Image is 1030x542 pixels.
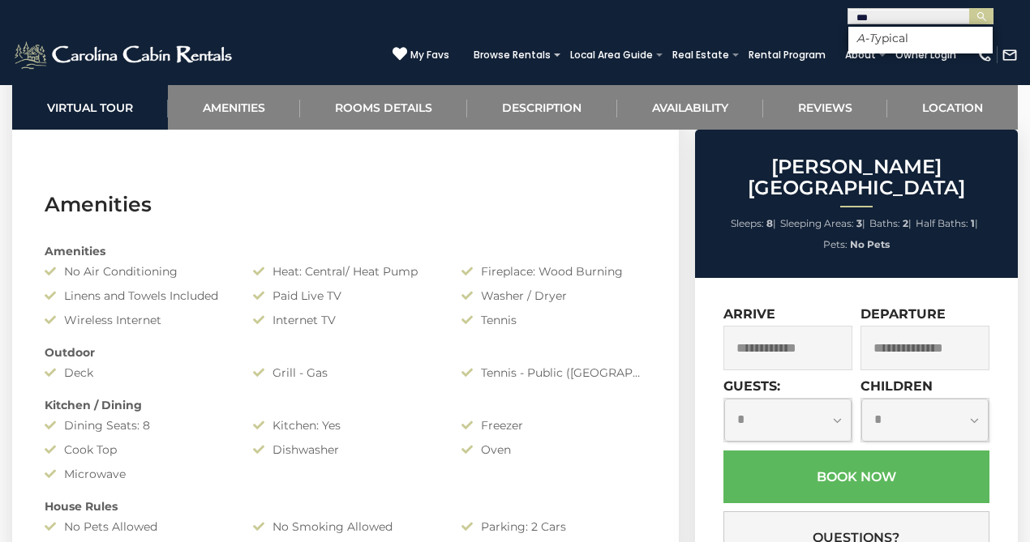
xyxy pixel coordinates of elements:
img: phone-regular-white.png [976,47,993,63]
a: Reviews [763,85,887,130]
div: Kitchen / Dining [32,397,659,413]
span: My Favs [410,48,449,62]
div: Cook Top [32,442,241,458]
a: About [837,44,884,66]
div: Dishwasher [241,442,449,458]
span: Half Baths: [916,217,968,229]
li: ypical [848,31,993,45]
div: Internet TV [241,312,449,328]
h2: [PERSON_NAME][GEOGRAPHIC_DATA] [699,156,1014,199]
a: Rooms Details [300,85,467,130]
span: Sleeping Areas: [780,217,854,229]
label: Children [860,378,933,394]
button: Book Now [723,450,989,503]
a: Rental Program [740,44,834,66]
strong: 2 [903,217,908,229]
em: A-T [856,31,875,45]
a: Availability [617,85,763,130]
div: Deck [32,365,241,381]
li: | [869,213,912,234]
a: Real Estate [664,44,737,66]
div: Wireless Internet [32,312,241,328]
a: Local Area Guide [562,44,661,66]
span: Sleeps: [731,217,764,229]
div: Grill - Gas [241,365,449,381]
div: No Air Conditioning [32,263,241,280]
a: Virtual Tour [12,85,168,130]
div: Freezer [449,417,658,433]
li: | [731,213,776,234]
label: Departure [860,306,946,322]
label: Arrive [723,306,775,322]
a: My Favs [393,46,449,63]
a: Owner Login [887,44,964,66]
a: Amenities [168,85,300,130]
div: Fireplace: Wood Burning [449,263,658,280]
div: Tennis - Public ([GEOGRAPHIC_DATA]) [449,365,658,381]
label: Guests: [723,378,780,394]
strong: 3 [856,217,862,229]
img: mail-regular-white.png [1002,47,1018,63]
li: | [780,213,865,234]
div: Dining Seats: 8 [32,417,241,433]
strong: No Pets [850,238,890,250]
div: Tennis [449,312,658,328]
strong: 1 [971,217,975,229]
div: Washer / Dryer [449,288,658,304]
div: Outdoor [32,344,659,361]
li: | [916,213,978,234]
img: White-1-2.png [12,39,237,71]
a: Description [467,85,616,130]
div: Microwave [32,466,241,482]
div: Heat: Central/ Heat Pump [241,263,449,280]
a: Browse Rentals [466,44,559,66]
div: Oven [449,442,658,458]
div: Paid Live TV [241,288,449,304]
div: Kitchen: Yes [241,417,449,433]
span: Baths: [869,217,900,229]
span: Pets: [823,238,848,250]
h3: Amenities [45,190,646,219]
div: Linens and Towels Included [32,288,241,304]
div: No Smoking Allowed [241,519,449,535]
div: No Pets Allowed [32,519,241,535]
div: Amenities [32,243,659,259]
strong: 8 [766,217,773,229]
div: House Rules [32,498,659,514]
a: Location [887,85,1018,130]
div: Parking: 2 Cars [449,519,658,535]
